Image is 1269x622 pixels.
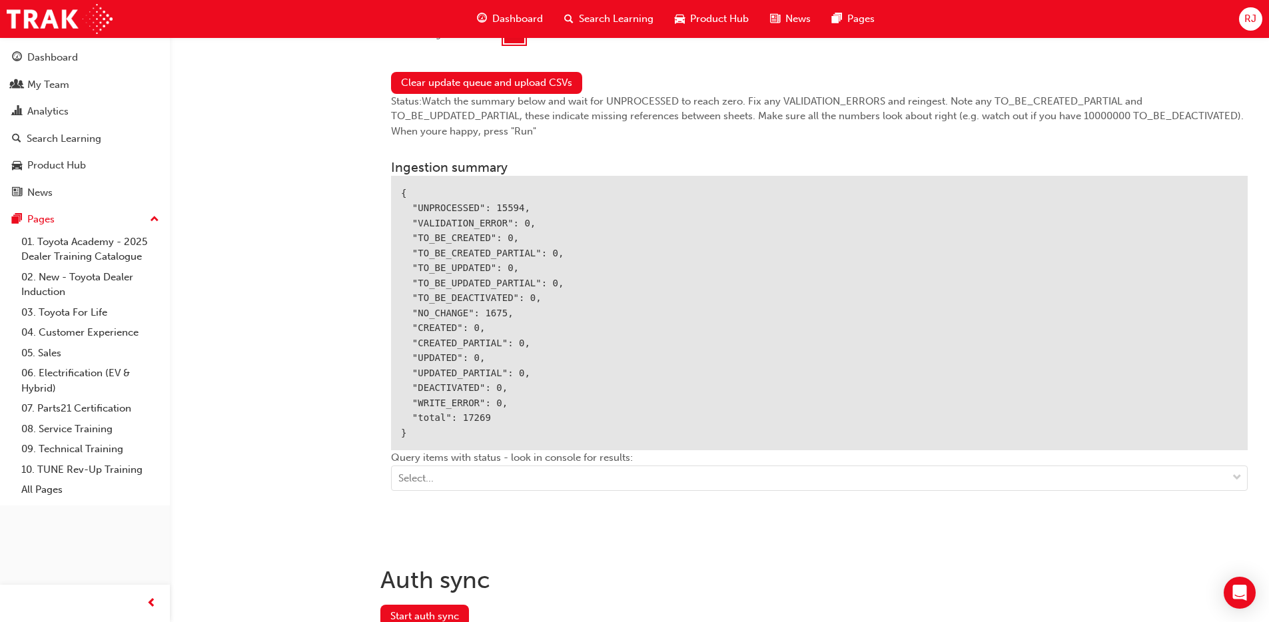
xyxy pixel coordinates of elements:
[398,471,434,486] div: Select...
[391,94,1248,139] div: Status: Watch the summary below and wait for UNPROCESSED to reach zero. Fix any VALIDATION_ERRORS...
[391,176,1248,451] div: { "UNPROCESSED": 15594, "VALIDATION_ERROR": 0, "TO_BE_CREATED": 0, "TO_BE_CREATED_PARTIAL": 0, "T...
[770,11,780,27] span: news-icon
[12,214,22,226] span: pages-icon
[690,11,749,27] span: Product Hub
[12,187,22,199] span: news-icon
[12,79,22,91] span: people-icon
[5,73,165,97] a: My Team
[391,72,582,94] button: Clear update queue and upload CSVs
[27,131,101,147] div: Search Learning
[821,5,885,33] a: pages-iconPages
[16,439,165,460] a: 09. Technical Training
[1244,11,1256,27] span: RJ
[16,460,165,480] a: 10. TUNE Rev-Up Training
[675,11,685,27] span: car-icon
[847,11,875,27] span: Pages
[12,160,22,172] span: car-icon
[664,5,759,33] a: car-iconProduct Hub
[391,450,1248,501] div: Query items with status - look in console for results:
[5,153,165,178] a: Product Hub
[16,232,165,267] a: 01. Toyota Academy - 2025 Dealer Training Catalogue
[391,160,1248,175] h3: Ingestion summary
[759,5,821,33] a: news-iconNews
[466,5,554,33] a: guage-iconDashboard
[27,104,69,119] div: Analytics
[492,11,543,27] span: Dashboard
[16,398,165,419] a: 07. Parts21 Certification
[150,211,159,228] span: up-icon
[27,77,69,93] div: My Team
[16,343,165,364] a: 05. Sales
[5,43,165,207] button: DashboardMy TeamAnalyticsSearch LearningProduct HubNews
[832,11,842,27] span: pages-icon
[5,207,165,232] button: Pages
[554,5,664,33] a: search-iconSearch Learning
[12,133,21,145] span: search-icon
[564,11,574,27] span: search-icon
[5,127,165,151] a: Search Learning
[579,11,653,27] span: Search Learning
[477,11,487,27] span: guage-icon
[16,322,165,343] a: 04. Customer Experience
[16,479,165,500] a: All Pages
[16,302,165,323] a: 03. Toyota For Life
[27,158,86,173] div: Product Hub
[785,11,811,27] span: News
[16,267,165,302] a: 02. New - Toyota Dealer Induction
[12,106,22,118] span: chart-icon
[1224,577,1256,609] div: Open Intercom Messenger
[27,50,78,65] div: Dashboard
[27,185,53,200] div: News
[27,212,55,227] div: Pages
[1232,469,1242,487] span: down-icon
[5,99,165,124] a: Analytics
[12,52,22,64] span: guage-icon
[16,419,165,440] a: 08. Service Training
[380,565,1258,595] h1: Auth sync
[5,180,165,205] a: News
[147,595,157,612] span: prev-icon
[16,363,165,398] a: 06. Electrification (EV & Hybrid)
[5,45,165,70] a: Dashboard
[7,4,113,34] img: Trak
[1239,7,1262,31] button: RJ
